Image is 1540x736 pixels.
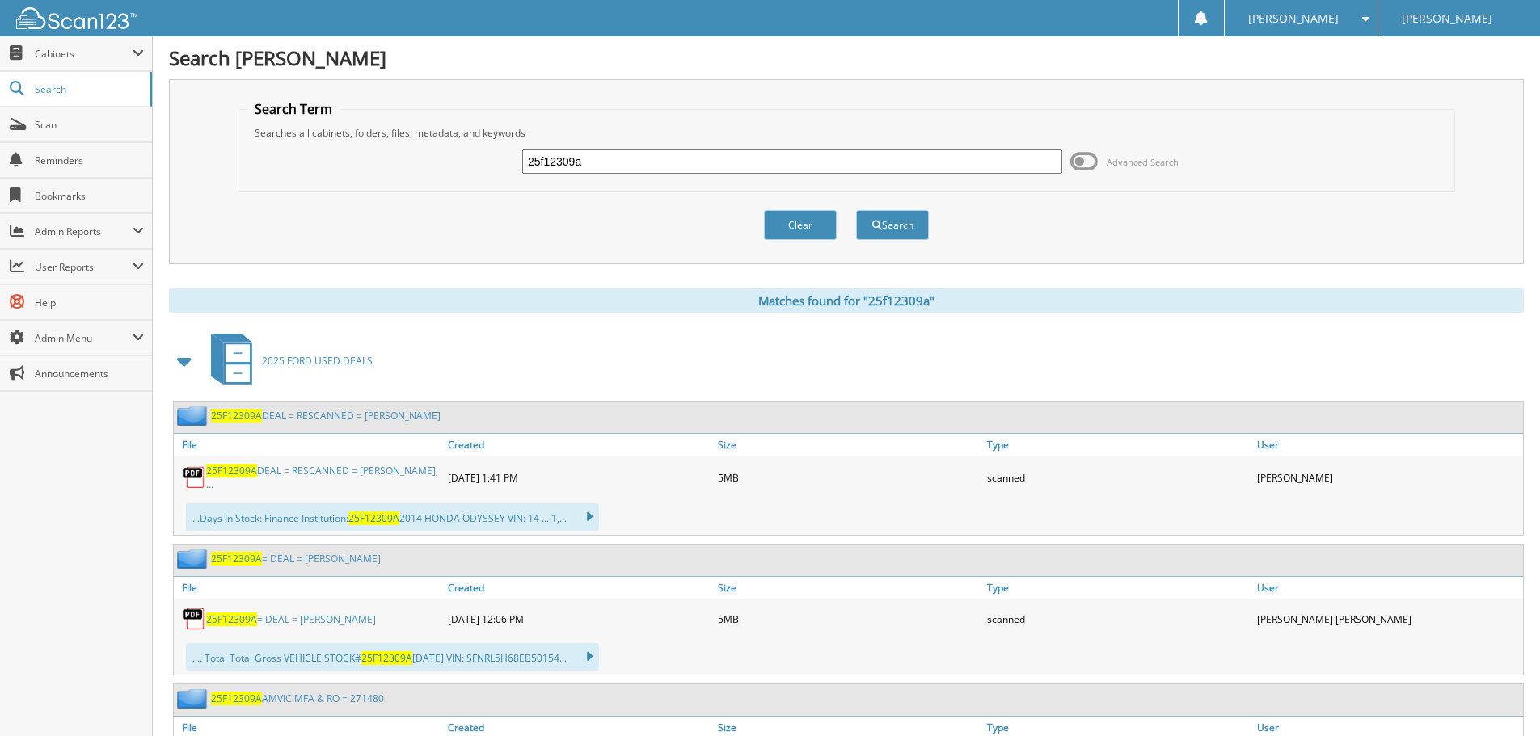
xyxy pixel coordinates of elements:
span: Cabinets [35,47,133,61]
a: Type [983,577,1253,599]
span: 2025 FORD USED DEALS [262,354,373,368]
div: [PERSON_NAME] [1253,460,1523,495]
span: 25F12309A [206,612,257,626]
a: File [174,434,444,456]
span: Scan [35,118,144,132]
img: PDF.png [182,465,206,490]
a: 25F12309ADEAL = RESCANNED = [PERSON_NAME] [211,409,441,423]
img: folder2.png [177,406,211,426]
span: Announcements [35,367,144,381]
a: Size [714,434,984,456]
span: Admin Menu [35,331,133,345]
span: 25F12309A [211,409,262,423]
img: scan123-logo-white.svg [16,7,137,29]
a: 2025 FORD USED DEALS [201,329,373,393]
a: 25F12309A= DEAL = [PERSON_NAME] [211,552,381,566]
a: Type [983,434,1253,456]
h1: Search [PERSON_NAME] [169,44,1524,71]
span: Reminders [35,154,144,167]
div: .... Total Total Gross VEHICLE STOCK# [DATE] VIN: SFNRL5H68EB50154... [186,643,599,671]
button: Search [856,210,929,240]
div: scanned [983,603,1253,635]
iframe: Chat Widget [1459,658,1540,736]
div: ...Days In Stock: Finance Institution: 2014 HONDA ODYSSEY VIN: 14 ... 1,... [186,503,599,531]
a: 25F12309A= DEAL = [PERSON_NAME] [206,612,376,626]
span: Help [35,296,144,309]
a: Created [444,434,714,456]
span: [PERSON_NAME] [1402,14,1492,23]
div: [DATE] 1:41 PM [444,460,714,495]
span: Advanced Search [1107,156,1179,168]
a: User [1253,577,1523,599]
div: Searches all cabinets, folders, files, metadata, and keywords [247,126,1446,140]
span: [PERSON_NAME] [1248,14,1339,23]
div: [PERSON_NAME] [PERSON_NAME] [1253,603,1523,635]
span: 25F12309A [361,651,412,665]
div: Matches found for "25f12309a" [169,288,1524,313]
span: Bookmarks [35,189,144,203]
div: 5MB [714,603,984,635]
span: 25F12309A [348,511,399,525]
span: Admin Reports [35,225,133,238]
a: 25F12309AAMVIC MFA & RO = 271480 [211,692,384,705]
span: 25F12309A [211,692,262,705]
a: 25F12309ADEAL = RESCANNED = [PERSON_NAME], ... [206,464,440,491]
div: 5MB [714,460,984,495]
div: scanned [983,460,1253,495]
span: 25F12309A [206,464,257,477]
a: Size [714,577,984,599]
legend: Search Term [247,100,340,118]
img: folder2.png [177,549,211,569]
div: [DATE] 12:06 PM [444,603,714,635]
button: Clear [764,210,837,240]
a: Created [444,577,714,599]
a: File [174,577,444,599]
span: 25F12309A [211,552,262,566]
img: folder2.png [177,688,211,709]
span: Search [35,82,141,96]
img: PDF.png [182,607,206,631]
a: User [1253,434,1523,456]
span: User Reports [35,260,133,274]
